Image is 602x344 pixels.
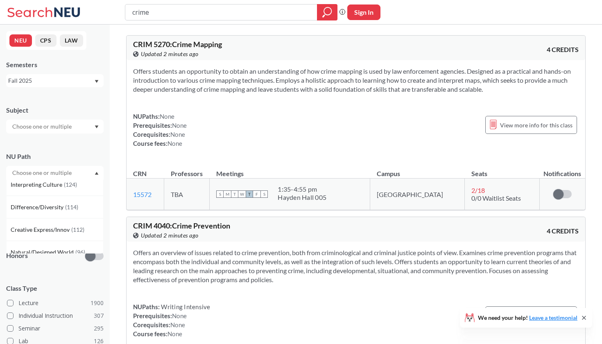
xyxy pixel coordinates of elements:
label: Seminar [7,323,104,334]
input: Choose one or multiple [8,168,77,178]
span: M [224,190,231,198]
th: Notifications [539,161,585,179]
span: ( 96 ) [75,249,85,256]
button: Sign In [347,5,380,20]
span: ( 114 ) [65,204,78,210]
span: T [246,190,253,198]
div: Fall 2025Dropdown arrow [6,74,104,87]
span: 295 [94,324,104,333]
span: None [170,131,185,138]
div: Dropdown arrowWriting Intensive(178)Societies/Institutions(139)Interpreting Culture(124)Differenc... [6,166,104,180]
button: NEU [9,34,32,47]
a: 15572 [133,190,152,198]
div: Hayden Hall 005 [278,193,326,201]
span: S [260,190,268,198]
span: 4 CREDITS [547,226,579,235]
label: Individual Instruction [7,310,104,321]
section: Offers students an opportunity to obtain an understanding of how crime mapping is used by law enf... [133,67,579,94]
span: None [167,140,182,147]
th: Seats [465,161,539,179]
div: Fall 2025 [8,76,94,85]
div: magnifying glass [317,4,337,20]
div: NUPaths: Prerequisites: Corequisites: Course fees: [133,302,210,338]
span: View more info for this class [500,120,573,130]
span: 307 [94,311,104,320]
label: Lecture [7,298,104,308]
span: CRIM 5270 : Crime Mapping [133,40,222,49]
section: Offers an overview of issues related to crime prevention, both from criminological and criminal j... [133,248,579,284]
span: T [231,190,238,198]
th: Campus [370,161,465,179]
span: Natural/Designed World [11,248,75,257]
div: 1:35 - 4:55 pm [278,185,326,193]
button: LAW [60,34,83,47]
div: NU Path [6,152,104,161]
th: Meetings [210,161,370,179]
svg: magnifying glass [322,7,332,18]
div: Subject [6,106,104,115]
input: Choose one or multiple [8,122,77,131]
span: None [172,312,187,319]
div: CRN [133,169,147,178]
span: None [172,122,187,129]
span: Updated 2 minutes ago [141,50,199,59]
span: 4 CREDITS [547,45,579,54]
svg: Dropdown arrow [95,125,99,129]
span: 1900 [91,299,104,308]
td: [GEOGRAPHIC_DATA] [370,179,465,210]
span: Updated 2 minutes ago [141,231,199,240]
span: F [253,190,260,198]
span: None [167,330,182,337]
svg: Dropdown arrow [95,80,99,83]
span: 2 / 18 [471,186,485,194]
div: Semesters [6,60,104,69]
input: Class, professor, course number, "phrase" [131,5,311,19]
svg: Dropdown arrow [95,172,99,175]
th: Professors [164,161,210,179]
span: ( 112 ) [71,226,84,233]
span: Class Type [6,284,104,293]
span: W [238,190,246,198]
span: ( 124 ) [64,181,77,188]
a: Leave a testimonial [529,314,577,321]
button: CPS [35,34,57,47]
div: NUPaths: Prerequisites: Corequisites: Course fees: [133,112,187,148]
p: Honors [6,251,28,260]
span: Writing Intensive [160,303,210,310]
span: We need your help! [478,315,577,321]
span: Interpreting Culture [11,180,64,189]
span: 0/0 Waitlist Seats [471,194,521,202]
span: Difference/Diversity [11,203,65,212]
span: None [170,321,185,328]
span: S [216,190,224,198]
span: Creative Express/Innov [11,225,71,234]
span: CRIM 4040 : Crime Prevention [133,221,230,230]
td: TBA [164,179,210,210]
div: Dropdown arrow [6,120,104,134]
span: None [160,113,174,120]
